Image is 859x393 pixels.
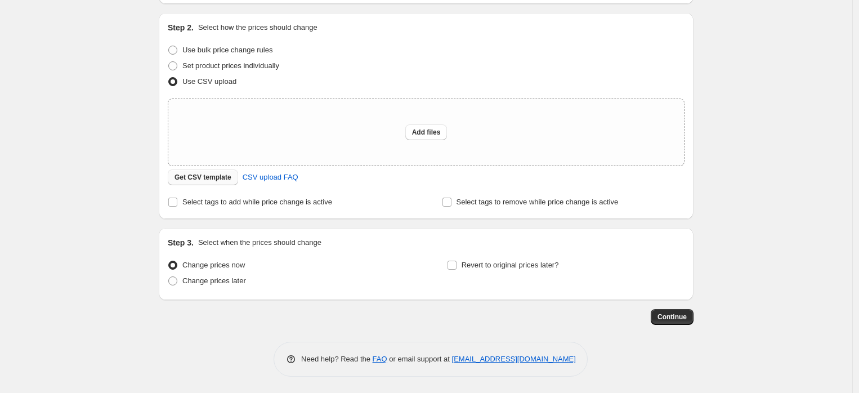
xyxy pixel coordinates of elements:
[182,261,245,269] span: Change prices now
[651,309,694,325] button: Continue
[236,168,305,186] a: CSV upload FAQ
[168,22,194,33] h2: Step 2.
[182,77,236,86] span: Use CSV upload
[243,172,298,183] span: CSV upload FAQ
[182,198,332,206] span: Select tags to add while price change is active
[182,46,272,54] span: Use bulk price change rules
[405,124,448,140] button: Add files
[182,61,279,70] span: Set product prices individually
[373,355,387,363] a: FAQ
[168,169,238,185] button: Get CSV template
[168,237,194,248] h2: Step 3.
[387,355,452,363] span: or email support at
[198,237,321,248] p: Select when the prices should change
[457,198,619,206] span: Select tags to remove while price change is active
[301,355,373,363] span: Need help? Read the
[198,22,317,33] p: Select how the prices should change
[175,173,231,182] span: Get CSV template
[462,261,559,269] span: Revert to original prices later?
[412,128,441,137] span: Add files
[657,312,687,321] span: Continue
[182,276,246,285] span: Change prices later
[452,355,576,363] a: [EMAIL_ADDRESS][DOMAIN_NAME]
